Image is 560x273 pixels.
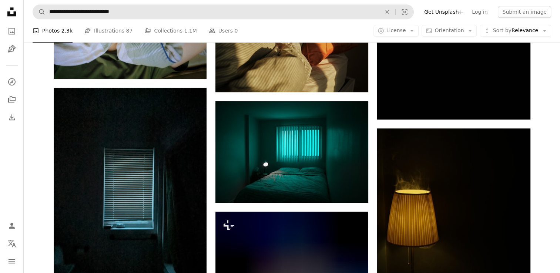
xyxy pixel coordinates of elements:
[209,19,238,43] a: Users 0
[396,5,413,19] button: Visual search
[420,6,467,18] a: Get Unsplash+
[493,27,538,35] span: Relevance
[215,101,368,203] img: a bed in a dark room with a green light coming through the window
[33,4,414,19] form: Find visuals sitewide
[4,218,19,233] a: Log in / Sign up
[379,5,395,19] button: Clear
[4,24,19,38] a: Photos
[126,27,133,35] span: 87
[215,259,368,266] a: Asian women are using the tablet on the bed before she sleeping at night. Mobile addict concept.
[144,19,197,43] a: Collections 1.1M
[467,6,492,18] a: Log in
[33,5,46,19] button: Search Unsplash
[480,25,551,37] button: Sort byRelevance
[4,74,19,89] a: Explore
[215,148,368,155] a: a bed in a dark room with a green light coming through the window
[4,41,19,56] a: Illustrations
[435,28,464,34] span: Orientation
[54,186,207,193] a: a dark bathroom with a window and a toilet
[4,110,19,125] a: Download History
[422,25,477,37] button: Orientation
[498,6,551,18] button: Submit an image
[184,27,197,35] span: 1.1M
[215,38,368,44] a: a woman sleeping in a bed under a blanket
[386,28,406,34] span: License
[84,19,133,43] a: Illustrations 87
[493,28,511,34] span: Sort by
[234,27,238,35] span: 0
[377,240,530,246] a: A man is illuminated by a lamp.
[4,254,19,269] button: Menu
[4,92,19,107] a: Collections
[4,236,19,251] button: Language
[4,4,19,21] a: Home — Unsplash
[373,25,419,37] button: License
